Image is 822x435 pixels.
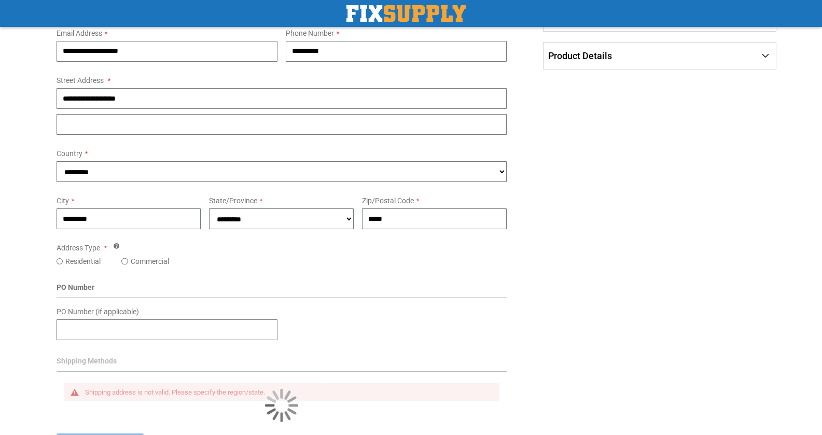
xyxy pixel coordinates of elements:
[548,50,612,61] span: Product Details
[57,76,104,85] span: Street Address
[57,197,69,205] span: City
[65,256,101,266] label: Residential
[131,256,169,266] label: Commercial
[57,282,507,298] div: PO Number
[346,5,466,22] img: Fix Industrial Supply
[265,389,298,422] img: Loading...
[209,197,257,205] span: State/Province
[57,149,82,158] span: Country
[286,29,334,37] span: Phone Number
[57,307,139,316] span: PO Number (if applicable)
[57,29,102,37] span: Email Address
[346,5,466,22] a: store logo
[57,244,100,252] span: Address Type
[362,197,414,205] span: Zip/Postal Code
